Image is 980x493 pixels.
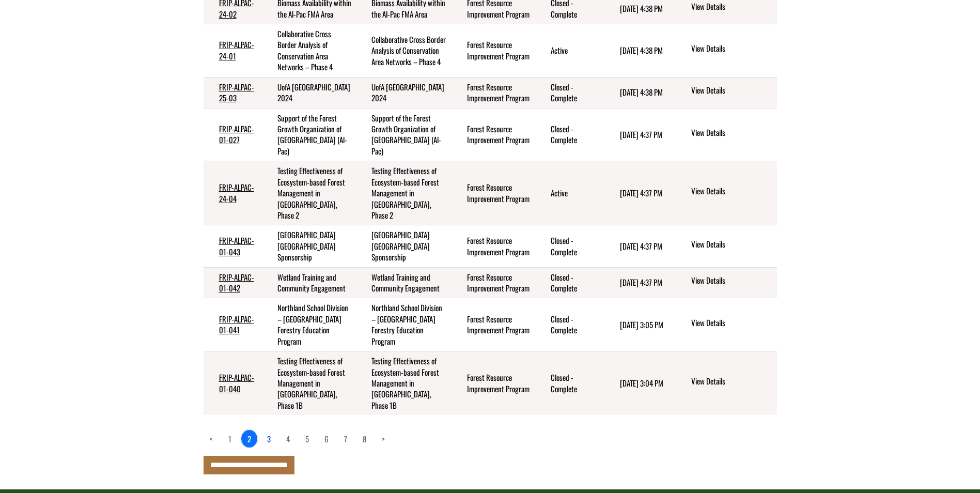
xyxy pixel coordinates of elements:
td: UofA Fall Forestry Field School 2024 [262,77,355,108]
a: View details [691,317,772,330]
time: [DATE] 4:38 PM [620,86,663,98]
a: View details [691,239,772,251]
td: action menu [674,161,776,225]
td: Closed - Complete [535,298,604,351]
td: Collaborative Cross Border Analysis of Conservation Area Networks – Phase 4 [356,24,452,78]
td: FRIP-ALPAC-24-01 [204,24,262,78]
a: View details [691,127,772,140]
td: FRIP-ALPAC-01-040 [204,351,262,415]
td: Active [535,24,604,78]
td: FRIP-ALPAC-24-04 [204,161,262,225]
td: University of Alberta Fall Forestry Field School Sponsorship [262,225,355,267]
td: Closed - Complete [535,267,604,298]
td: action menu [674,24,776,78]
td: action menu [674,108,776,161]
a: FRIP-ALPAC-01-027 [219,123,254,145]
td: FRIP-ALPAC-01-042 [204,267,262,298]
td: 6/6/2025 4:38 PM [604,24,674,78]
a: View details [691,186,772,198]
td: FRIP-ALPAC-25-03 [204,77,262,108]
a: FRIP-ALPAC-24-01 [219,39,254,61]
time: [DATE] 4:37 PM [620,187,662,198]
td: Testing Effectiveness of Ecosystem-based Forest Management in Alberta, Phase 1B [356,351,452,415]
td: Closed - Complete [535,225,604,267]
td: FRIP-ALPAC-01-027 [204,108,262,161]
a: View details [691,1,772,13]
td: Closed - Complete [535,77,604,108]
td: Forest Resource Improvement Program [452,77,535,108]
td: action menu [674,351,776,415]
time: [DATE] 4:37 PM [620,276,662,288]
td: Northland School Division – Calling Lake School Forestry Education Program [262,298,355,351]
td: Closed - Complete [535,351,604,415]
td: Forest Resource Improvement Program [452,267,535,298]
time: [DATE] 3:04 PM [620,377,663,389]
a: FRIP-ALPAC-24-04 [219,181,254,204]
a: FRIP-ALPAC-01-040 [219,372,254,394]
time: [DATE] 3:05 PM [620,319,663,330]
td: Support of the Forest Growth Organization of Western Canada (Al-Pac) [262,108,355,161]
a: page 6 [318,430,335,448]
a: FRIP-ALPAC-01-041 [219,313,254,335]
a: View details [691,43,772,55]
a: View details [691,376,772,388]
td: Testing Effectiveness of Ecosystem-based Forest Management in Alberta, Phase 2 [262,161,355,225]
td: 6/6/2025 4:37 PM [604,225,674,267]
td: Support of the Forest Growth Organization of Western Canada (Al-Pac) [356,108,452,161]
td: Northland School Division – Calling Lake School Forestry Education Program [356,298,452,351]
a: Next page [376,430,391,448]
td: Forest Resource Improvement Program [452,298,535,351]
td: 6/6/2025 4:37 PM [604,108,674,161]
td: action menu [674,267,776,298]
td: action menu [674,77,776,108]
td: Active [535,161,604,225]
td: FRIP-ALPAC-01-043 [204,225,262,267]
time: [DATE] 4:37 PM [620,129,662,140]
a: page 3 [261,430,277,448]
time: [DATE] 4:38 PM [620,3,663,14]
a: View details [691,275,772,287]
a: FRIP-ALPAC-01-043 [219,235,254,257]
a: FRIP-ALPAC-01-042 [219,271,254,294]
td: Forest Resource Improvement Program [452,161,535,225]
td: Testing Effectiveness of Ecosystem-based Forest Management in Alberta, Phase 2 [356,161,452,225]
td: Forest Resource Improvement Program [452,24,535,78]
td: Collaborative Cross Border Analysis of Conservation Area Networks – Phase 4 [262,24,355,78]
td: 5/7/2025 3:04 PM [604,351,674,415]
a: 2 [241,429,258,448]
a: page 7 [338,430,353,448]
td: 6/6/2025 4:38 PM [604,77,674,108]
time: [DATE] 4:38 PM [620,44,663,56]
td: Testing Effectiveness of Ecosystem-based Forest Management in Alberta, Phase 1B [262,351,355,415]
a: page 4 [280,430,296,448]
a: View details [691,85,772,97]
td: 6/6/2025 4:37 PM [604,161,674,225]
td: UofA Fall Forestry Field School 2024 [356,77,452,108]
td: Forest Resource Improvement Program [452,225,535,267]
td: Wetland Training and Community Engagement [262,267,355,298]
td: FRIP-ALPAC-01-041 [204,298,262,351]
td: action menu [674,225,776,267]
td: Forest Resource Improvement Program [452,351,535,415]
td: Forest Resource Improvement Program [452,108,535,161]
td: 6/6/2025 4:37 PM [604,267,674,298]
td: action menu [674,298,776,351]
a: page 8 [356,430,372,448]
a: Previous page [204,430,219,448]
a: FRIP-ALPAC-25-03 [219,81,254,103]
td: Closed - Complete [535,108,604,161]
td: Wetland Training and Community Engagement [356,267,452,298]
time: [DATE] 4:37 PM [620,240,662,252]
td: 5/7/2025 3:05 PM [604,298,674,351]
td: University of Alberta Fall Forestry Field School Sponsorship [356,225,452,267]
a: page 1 [222,430,238,448]
a: page 5 [299,430,315,448]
